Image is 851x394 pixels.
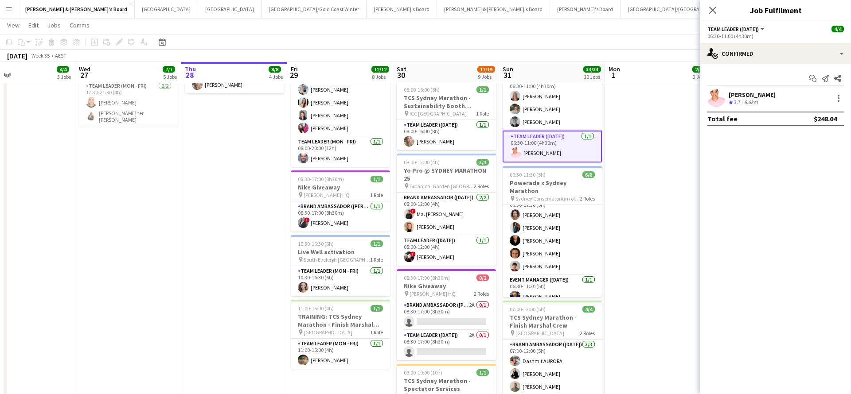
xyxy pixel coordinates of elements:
span: 31 [501,70,513,80]
span: ! [410,209,416,214]
h3: Nike Giveaway [397,282,496,290]
span: 4/4 [582,306,595,313]
app-card-role: Team Leader (Mon - Fri)1/108:00-20:00 (12h)[PERSON_NAME] [291,137,390,167]
span: 1/1 [476,86,489,93]
h3: Powerade x Sydney Marathon [503,179,602,195]
app-job-card: 08:30-17:00 (8h30m)1/1Nike Giveaway [PERSON_NAME] HQ1 RoleBrand Ambassador ([PERSON_NAME])1/108:3... [291,170,390,232]
app-card-role: Brand Ambassador ([DATE])2/208:00-12:00 (4h)!Ma. [PERSON_NAME][PERSON_NAME] [397,193,496,236]
div: [PERSON_NAME] [729,91,776,99]
span: 29 [289,70,298,80]
app-job-card: 08:00-16:00 (8h)1/1TCS Sydney Marathon - Sustainability Booth Support ICC [GEOGRAPHIC_DATA]1 Role... [397,81,496,150]
div: 06:30-11:00 (4h30m) [707,33,844,39]
app-card-role: Brand Ambassador ([PERSON_NAME])1/108:30-17:00 (8h30m)![PERSON_NAME] [291,201,390,232]
div: 10 Jobs [584,73,601,80]
div: AEST [55,52,66,59]
a: Jobs [44,19,64,31]
span: Week 35 [29,52,51,59]
app-job-card: 08:00-12:00 (4h)3/3Yo Pro @ SYDNEY MARATHON 25 Botanical Garden [GEOGRAPHIC_DATA]2 RolesBrand Amb... [397,154,496,266]
button: [PERSON_NAME]'s Board [367,0,437,18]
div: $248.04 [814,114,837,123]
span: [GEOGRAPHIC_DATA] [515,330,564,336]
span: 08:00-12:00 (4h) [404,159,440,166]
button: [PERSON_NAME] & [PERSON_NAME]'s Board [437,0,550,18]
app-card-role: Team Leader ([DATE])1/106:30-11:00 (4h30m)[PERSON_NAME] [503,131,602,162]
span: 4/4 [57,66,69,73]
span: Edit [28,21,39,29]
span: 30 [395,70,406,80]
span: Sat [397,65,406,73]
button: [GEOGRAPHIC_DATA]/[GEOGRAPHIC_DATA] [621,0,734,18]
app-job-card: 08:00-20:00 (12h)5/5Yo Pro @ SYDNEY MARATHON 25 ICC [GEOGRAPHIC_DATA]2 RolesBrand Ambassador ([PE... [291,36,390,167]
div: 08:30-17:00 (8h30m)0/2Nike Giveaway [PERSON_NAME] HQ2 RolesBrand Ambassador ([PERSON_NAME])2A0/10... [397,269,496,360]
span: 8/8 [269,66,281,73]
span: 2 Roles [580,195,595,202]
span: 1/1 [371,305,383,312]
app-card-role: Team Leader ([DATE])2A0/108:30-17:00 (8h30m) [397,330,496,360]
span: 08:00-16:00 (8h) [404,86,440,93]
span: Sydney Conservatorium of Music [515,195,580,202]
span: 12/12 [371,66,389,73]
span: Mon [609,65,620,73]
span: 2/2 [692,66,705,73]
button: [PERSON_NAME] & [PERSON_NAME]'s Board [18,0,135,18]
div: 9 Jobs [478,73,495,80]
span: Wed [79,65,90,73]
span: ! [304,217,310,223]
span: 08:30-17:00 (8h30m) [404,274,450,281]
span: ICC [GEOGRAPHIC_DATA] [410,110,467,117]
span: 33/33 [583,66,601,73]
h3: Nike Giveaway [291,183,390,191]
app-job-card: 06:30-11:00 (4h30m)4/4Powerade at [GEOGRAPHIC_DATA] (Pont3) [GEOGRAPHIC_DATA]2 RolesBrand Ambassa... [503,36,602,162]
div: 3 Jobs [57,73,71,80]
span: 08:30-17:00 (8h30m) [298,176,344,182]
app-job-card: 10:30-16:30 (6h)1/1Live Well activation South Eveleigh [GEOGRAPHIC_DATA]1 RoleTeam Leader (Mon - ... [291,235,390,296]
h3: Live Well activation [291,248,390,256]
app-card-role: Brand Ambassador ([DATE])3/306:30-11:00 (4h30m)[PERSON_NAME][PERSON_NAME][PERSON_NAME] [503,75,602,131]
h3: TRAINING: TCS Sydney Marathon - Finish Marshal Crew [291,313,390,328]
h3: TCS Sydney Marathon - Finish Marshal Crew [503,313,602,329]
span: 1/1 [371,176,383,182]
span: Botanical Garden [GEOGRAPHIC_DATA] [410,183,474,189]
app-card-role: Team Leader (Mon - Fri)1/110:30-16:30 (6h)[PERSON_NAME] [291,266,390,296]
span: 1 Role [370,329,383,336]
span: 09:00-19:00 (10h) [404,369,442,376]
app-job-card: 17:30-21:30 (4h)2/2Beach-Themed Gala Dinner GCCEC- QLD1 RoleTeam Leader (Mon - Fri)2/217:30-21:30... [79,50,178,127]
span: 0/2 [476,274,489,281]
button: [GEOGRAPHIC_DATA] [135,0,198,18]
app-card-role: Team Leader ([DATE])1/108:00-16:00 (8h)[PERSON_NAME] [397,120,496,150]
span: Fri [291,65,298,73]
div: [DATE] [7,51,27,60]
div: 6.6km [742,99,760,106]
span: 3/3 [476,159,489,166]
span: ! [410,251,416,257]
span: Comms [70,21,90,29]
span: 06:30-11:30 (5h) [510,171,546,178]
h3: TCS Sydney Marathon - Sustainability Booth Support [397,94,496,110]
button: [PERSON_NAME]'s Board [550,0,621,18]
app-card-role: Team Leader (Mon - Fri)1/111:00-15:00 (4h)[PERSON_NAME] [291,339,390,369]
span: 10:30-16:30 (6h) [298,240,334,247]
span: 2 Roles [474,290,489,297]
span: South Eveleigh [GEOGRAPHIC_DATA] [304,256,370,263]
div: 4 Jobs [269,73,283,80]
span: 2 Roles [580,330,595,336]
span: [PERSON_NAME] HQ [304,192,350,198]
div: 8 Jobs [372,73,389,80]
span: 1 Role [476,110,489,117]
span: [PERSON_NAME] HQ [410,290,456,297]
app-job-card: 11:00-15:00 (4h)1/1TRAINING: TCS Sydney Marathon - Finish Marshal Crew [GEOGRAPHIC_DATA]1 RoleTea... [291,300,390,369]
app-job-card: 06:30-11:30 (5h)6/6Powerade x Sydney Marathon Sydney Conservatorium of Music2 RolesBrand Ambassad... [503,166,602,297]
span: 3.7 [734,99,741,105]
div: 5 Jobs [163,73,177,80]
span: 17/19 [477,66,495,73]
app-card-role: Brand Ambassador ([DATE])5/506:30-11:30 (5h)[PERSON_NAME][PERSON_NAME][PERSON_NAME][PERSON_NAME][... [503,193,602,275]
span: 1/1 [371,240,383,247]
